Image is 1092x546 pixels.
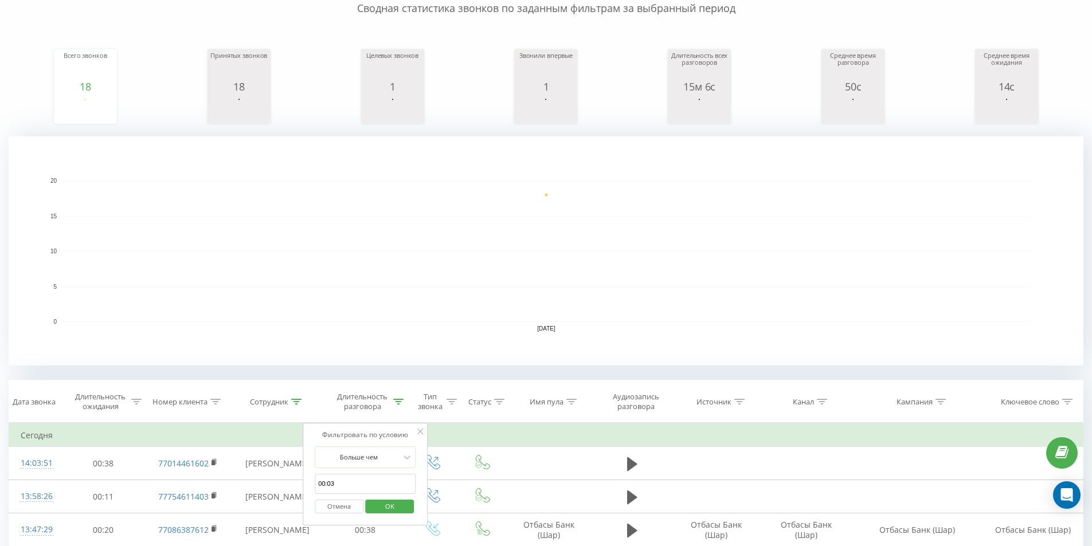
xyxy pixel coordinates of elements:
[158,491,209,502] a: 77754611403
[537,325,555,332] text: [DATE]
[210,92,268,127] svg: A chart.
[978,52,1035,81] div: Среднее время ожидания
[57,81,114,92] div: 18
[417,392,444,411] div: Тип звонка
[62,480,145,513] td: 00:11
[374,497,406,515] span: OK
[158,524,209,535] a: 77086387612
[824,92,882,127] svg: A chart.
[62,447,145,480] td: 00:38
[231,480,324,513] td: [PERSON_NAME]
[315,500,363,514] button: Отмена
[602,392,669,411] div: Аудиозапись разговора
[250,397,288,407] div: Сотрудник
[517,52,574,81] div: Звонили впервые
[517,81,574,92] div: 1
[21,485,50,508] div: 13:58:26
[57,92,114,127] svg: A chart.
[13,397,56,407] div: Дата звонка
[9,136,1083,366] svg: A chart.
[334,392,391,411] div: Длительность разговора
[671,81,728,92] div: 15м 6с
[50,213,57,219] text: 15
[517,92,574,127] svg: A chart.
[468,397,491,407] div: Статус
[158,458,209,469] a: 77014461602
[824,81,882,92] div: 50с
[21,518,50,541] div: 13:47:29
[50,178,57,184] text: 20
[21,452,50,474] div: 14:03:51
[696,397,731,407] div: Источник
[793,397,814,407] div: Канал
[1001,397,1059,407] div: Ключевое слово
[210,52,268,81] div: Принятых звонков
[978,92,1035,127] svg: A chart.
[57,52,114,81] div: Всего звонков
[530,397,563,407] div: Имя пула
[152,397,208,407] div: Номер клиента
[72,392,129,411] div: Длительность ожидания
[824,52,882,81] div: Среднее время разговора
[9,424,1083,447] td: Сегодня
[50,248,57,254] text: 10
[364,52,421,81] div: Целевых звонков
[53,284,57,290] text: 5
[364,81,421,92] div: 1
[53,319,57,325] text: 0
[671,92,728,127] svg: A chart.
[364,92,421,127] svg: A chart.
[231,447,324,480] td: [PERSON_NAME]
[1053,481,1081,509] div: Open Intercom Messenger
[315,429,416,441] div: Фильтровать по условию
[210,81,268,92] div: 18
[315,474,416,494] input: 00:00
[897,397,933,407] div: Кампания
[671,52,728,81] div: Длительность всех разговоров
[365,500,414,514] button: OK
[978,81,1035,92] div: 14с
